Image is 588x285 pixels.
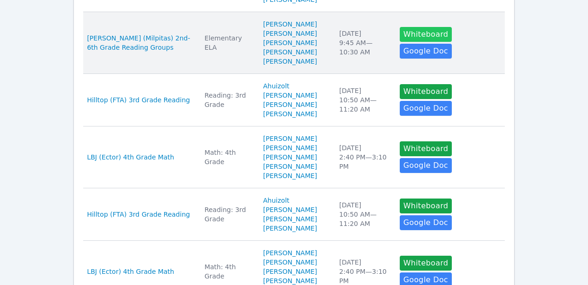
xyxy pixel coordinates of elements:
a: [PERSON_NAME] [263,171,317,180]
a: [PERSON_NAME] [263,29,317,38]
a: [PERSON_NAME] [263,214,317,224]
div: [DATE] 2:40 PM — 3:10 PM [339,143,389,171]
a: Google Doc [400,158,452,173]
a: Ahuizolt [PERSON_NAME] [263,81,328,100]
a: [PERSON_NAME] [263,134,317,143]
tr: Hilltop (FTA) 3rd Grade ReadingReading: 3rd GradeAhuizolt [PERSON_NAME][PERSON_NAME][PERSON_NAME]... [83,188,505,241]
a: Google Doc [400,215,452,230]
a: Google Doc [400,44,452,59]
tr: [PERSON_NAME] (Milpitas) 2nd-6th Grade Reading GroupsElementary ELA[PERSON_NAME][PERSON_NAME][PER... [83,12,505,74]
a: [PERSON_NAME] [263,100,317,109]
a: [PERSON_NAME] [263,143,317,152]
tr: LBJ (Ector) 4th Grade MathMath: 4th Grade[PERSON_NAME][PERSON_NAME][PERSON_NAME][PERSON_NAME][PER... [83,126,505,188]
div: Elementary ELA [205,33,252,52]
div: [DATE] 10:50 AM — 11:20 AM [339,86,389,114]
a: [PERSON_NAME] [263,267,317,276]
a: Ahuizolt [PERSON_NAME] [263,196,328,214]
div: [DATE] 10:50 AM — 11:20 AM [339,200,389,228]
button: Whiteboard [400,256,452,271]
a: Google Doc [400,101,452,116]
div: Reading: 3rd Grade [205,91,252,109]
tr: Hilltop (FTA) 3rd Grade ReadingReading: 3rd GradeAhuizolt [PERSON_NAME][PERSON_NAME][PERSON_NAME]... [83,74,505,126]
button: Whiteboard [400,199,452,213]
a: [PERSON_NAME] [263,38,317,47]
a: [PERSON_NAME] [263,248,317,258]
button: Whiteboard [400,84,452,99]
a: Hilltop (FTA) 3rd Grade Reading [87,95,190,105]
div: Reading: 3rd Grade [205,205,252,224]
a: [PERSON_NAME] [263,224,317,233]
div: Math: 4th Grade [205,148,252,166]
a: [PERSON_NAME] [263,258,317,267]
a: [PERSON_NAME] [263,152,317,162]
a: LBJ (Ector) 4th Grade Math [87,152,174,162]
div: Math: 4th Grade [205,262,252,281]
div: [DATE] 9:45 AM — 10:30 AM [339,29,389,57]
a: LBJ (Ector) 4th Grade Math [87,267,174,276]
a: [PERSON_NAME] (Milpitas) 2nd-6th Grade Reading Groups [87,33,193,52]
a: Hilltop (FTA) 3rd Grade Reading [87,210,190,219]
a: [PERSON_NAME] [263,162,317,171]
a: [PERSON_NAME] [263,20,317,29]
button: Whiteboard [400,27,452,42]
button: Whiteboard [400,141,452,156]
a: [PERSON_NAME] [263,47,317,57]
a: [PERSON_NAME] [263,57,317,66]
a: [PERSON_NAME] [263,109,317,119]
